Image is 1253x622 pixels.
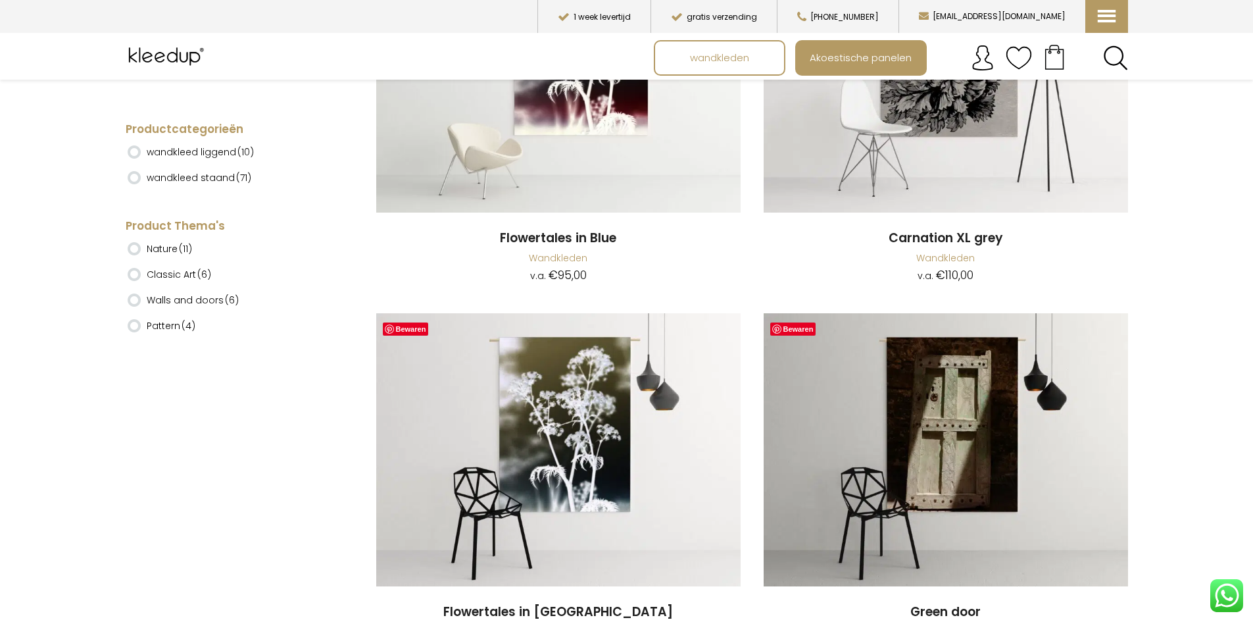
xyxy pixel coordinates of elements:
[530,269,546,282] span: v.a.
[655,41,784,74] a: wandkleden
[970,45,996,71] img: account.svg
[383,323,429,336] a: Bewaren
[376,313,741,589] a: Flowertales In Green
[549,267,587,283] bdi: 95,00
[549,267,558,283] span: €
[147,167,251,189] label: wandkleed staand
[654,40,1138,76] nav: Main menu
[764,313,1128,587] img: Green Door
[147,315,195,337] label: Pattern
[1006,45,1032,71] img: verlanglijstje.svg
[683,45,756,70] span: wandkleden
[182,319,195,332] span: (4)
[802,45,919,70] span: Akoestische panelen
[376,313,741,587] img: Flowertales In Green
[236,171,251,184] span: (71)
[147,141,254,163] label: wandkleed liggend
[770,323,816,336] a: Bewaren
[764,313,1128,589] a: Green Door
[376,604,741,621] a: Flowertales in [GEOGRAPHIC_DATA]
[197,268,211,281] span: (6)
[225,294,239,307] span: (6)
[147,263,211,286] label: Classic Art
[1103,45,1128,70] a: Search
[936,267,973,283] bdi: 110,00
[237,145,254,159] span: (10)
[797,41,925,74] a: Akoestische panelen
[126,40,210,73] img: Kleedup
[126,122,326,138] h4: Productcategorieën
[126,219,326,234] h4: Product Thema's
[376,230,741,247] a: Flowertales in Blue
[179,242,192,255] span: (11)
[764,604,1128,621] a: Green door
[916,251,975,265] a: Wandkleden
[147,289,239,311] label: Walls and doors
[147,238,192,260] label: Nature
[764,230,1128,247] a: Carnation XL grey
[918,269,933,282] span: v.a.
[936,267,945,283] span: €
[529,251,587,265] a: Wandkleden
[1032,40,1077,73] a: Your cart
